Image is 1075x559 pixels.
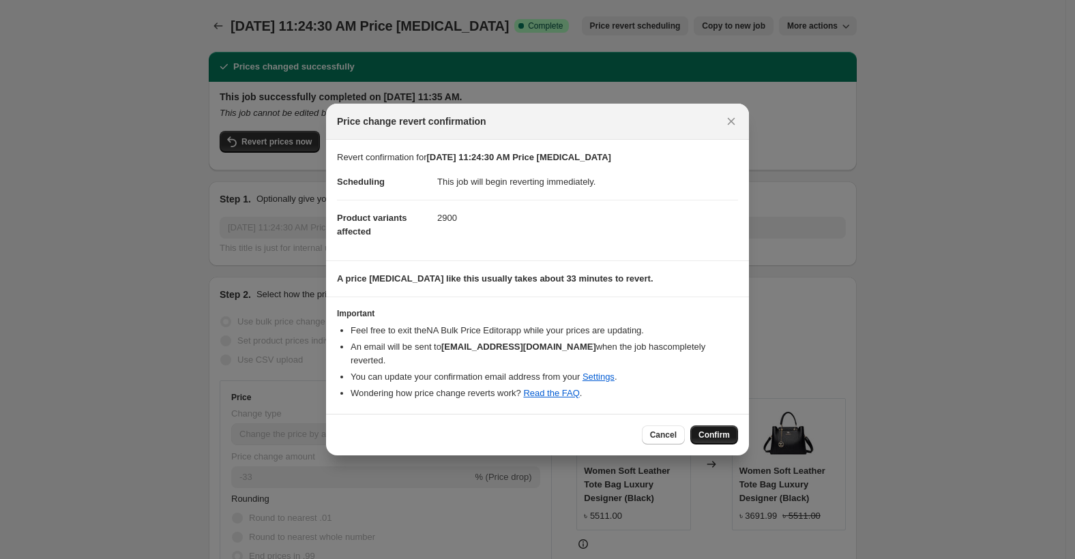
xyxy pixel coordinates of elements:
[650,429,677,440] span: Cancel
[698,429,730,440] span: Confirm
[337,177,385,187] span: Scheduling
[337,273,653,284] b: A price [MEDICAL_DATA] like this usually takes about 33 minutes to revert.
[351,387,738,400] li: Wondering how price change reverts work? .
[337,115,486,128] span: Price change revert confirmation
[437,164,738,200] dd: This job will begin reverting immediately.
[583,372,615,382] a: Settings
[351,340,738,367] li: An email will be sent to when the job has completely reverted .
[337,151,738,164] p: Revert confirmation for
[523,388,579,398] a: Read the FAQ
[427,152,611,162] b: [DATE] 11:24:30 AM Price [MEDICAL_DATA]
[722,112,741,131] button: Close
[337,308,738,319] h3: Important
[441,342,596,352] b: [EMAIL_ADDRESS][DOMAIN_NAME]
[337,213,407,237] span: Product variants affected
[351,370,738,384] li: You can update your confirmation email address from your .
[642,425,685,444] button: Cancel
[690,425,738,444] button: Confirm
[351,324,738,337] li: Feel free to exit the NA Bulk Price Editor app while your prices are updating.
[437,200,738,236] dd: 2900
